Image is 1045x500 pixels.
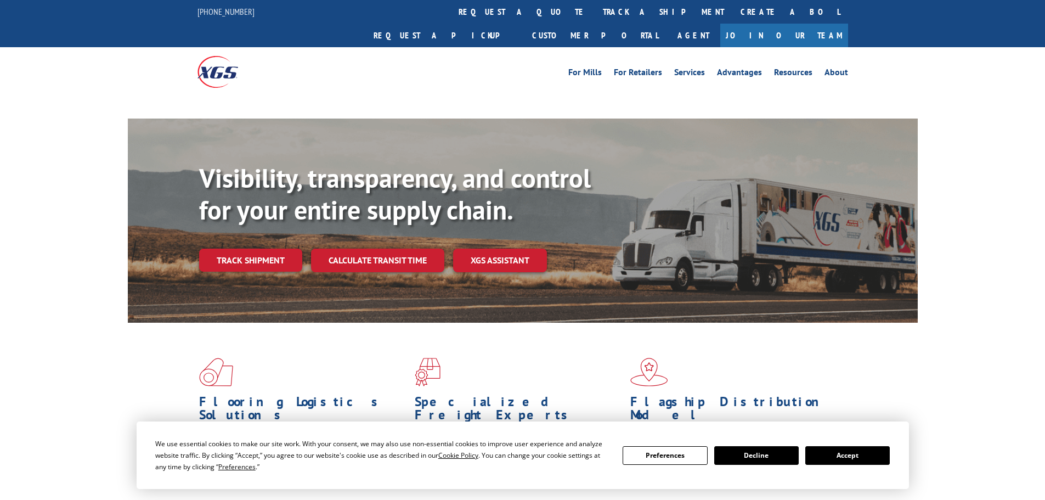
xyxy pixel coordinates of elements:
[630,395,838,427] h1: Flagship Distribution Model
[155,438,609,473] div: We use essential cookies to make our site work. With your consent, we may also use non-essential ...
[630,358,668,386] img: xgs-icon-flagship-distribution-model-red
[199,358,233,386] img: xgs-icon-total-supply-chain-intelligence-red
[453,249,547,272] a: XGS ASSISTANT
[199,395,406,427] h1: Flooring Logistics Solutions
[568,68,602,80] a: For Mills
[438,451,478,460] span: Cookie Policy
[365,24,524,47] a: Request a pickup
[199,249,302,272] a: Track shipment
[824,68,848,80] a: About
[218,462,256,471] span: Preferences
[774,68,812,80] a: Resources
[623,446,707,465] button: Preferences
[674,68,705,80] a: Services
[717,68,762,80] a: Advantages
[714,446,799,465] button: Decline
[720,24,848,47] a: Join Our Team
[137,422,909,489] div: Cookie Consent Prompt
[311,249,444,272] a: Calculate transit time
[524,24,666,47] a: Customer Portal
[415,358,440,386] img: xgs-icon-focused-on-flooring-red
[199,161,591,227] b: Visibility, transparency, and control for your entire supply chain.
[614,68,662,80] a: For Retailers
[197,6,255,17] a: [PHONE_NUMBER]
[666,24,720,47] a: Agent
[805,446,890,465] button: Accept
[415,395,622,427] h1: Specialized Freight Experts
